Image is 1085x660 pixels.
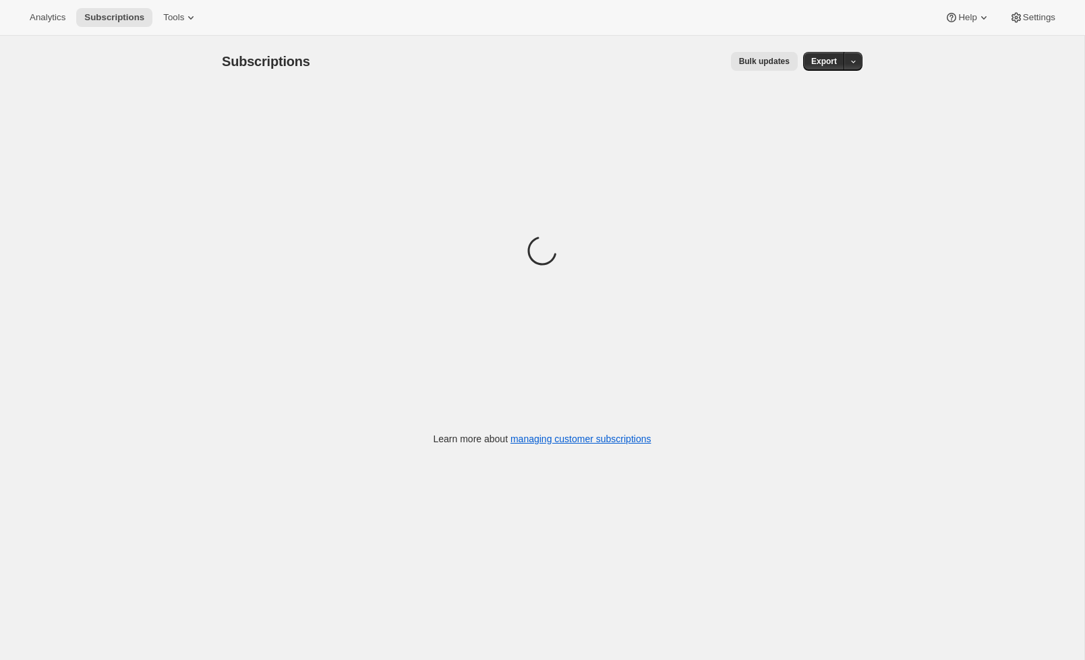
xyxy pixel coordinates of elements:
[22,8,74,27] button: Analytics
[434,432,651,446] p: Learn more about
[510,433,651,444] a: managing customer subscriptions
[803,52,845,71] button: Export
[155,8,206,27] button: Tools
[222,54,310,69] span: Subscriptions
[739,56,790,67] span: Bulk updates
[84,12,144,23] span: Subscriptions
[163,12,184,23] span: Tools
[1001,8,1063,27] button: Settings
[811,56,837,67] span: Export
[937,8,998,27] button: Help
[731,52,798,71] button: Bulk updates
[958,12,976,23] span: Help
[76,8,152,27] button: Subscriptions
[1023,12,1055,23] span: Settings
[30,12,65,23] span: Analytics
